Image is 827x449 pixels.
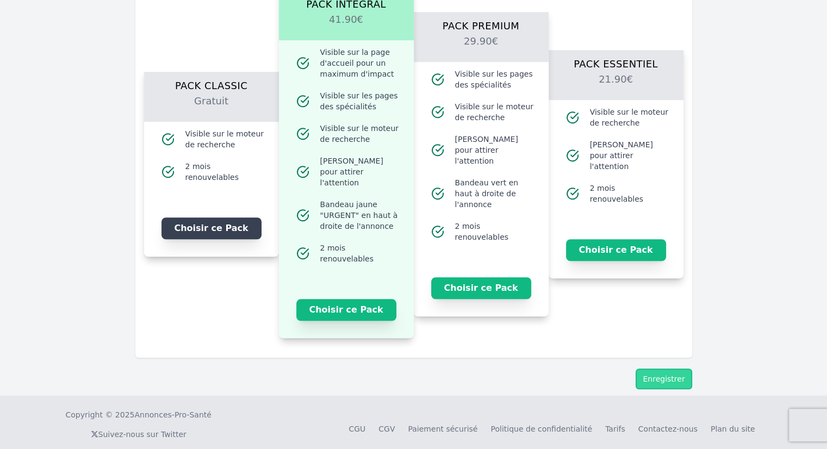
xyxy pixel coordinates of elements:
[320,242,401,264] span: 2 mois renouvelables
[320,123,401,145] span: Visible sur le moteur de recherche
[157,72,266,93] h1: Pack Classic
[455,221,536,242] span: 2 mois renouvelables
[711,425,755,433] a: Plan du site
[378,425,395,433] a: CGV
[636,369,692,389] button: Enregistrer
[431,277,531,299] button: Choisir ce Pack
[134,409,211,420] a: Annonces-Pro-Santé
[455,68,536,90] span: Visible sur les pages des spécialités
[566,239,666,261] button: Choisir ce Pack
[91,430,186,439] a: Suivez-nous sur Twitter
[320,90,401,112] span: Visible sur les pages des spécialités
[590,107,670,128] span: Visible sur le moteur de recherche
[455,134,536,166] span: [PERSON_NAME] pour attirer l'attention
[590,183,670,204] span: 2 mois renouvelables
[562,72,670,100] h2: 21.90€
[66,409,212,420] div: Copyright © 2025
[349,425,365,433] a: CGU
[157,93,266,122] h2: Gratuit
[427,34,536,62] h2: 29.90€
[590,139,670,172] span: [PERSON_NAME] pour attirer l'attention
[490,425,592,433] a: Politique de confidentialité
[455,101,536,123] span: Visible sur le moteur de recherche
[562,50,670,72] h1: Pack Essentiel
[161,217,262,239] button: Choisir ce Pack
[185,128,266,150] span: Visible sur le moteur de recherche
[638,425,698,433] a: Contactez-nous
[605,425,625,433] a: Tarifs
[292,12,401,40] h2: 41.90€
[320,47,401,79] span: Visible sur la page d'accueil pour un maximum d'impact
[185,161,266,183] span: 2 mois renouvelables
[320,199,401,232] span: Bandeau jaune "URGENT" en haut à droite de l'annonce
[408,425,477,433] a: Paiement sécurisé
[296,299,396,321] button: Choisir ce Pack
[320,155,401,188] span: [PERSON_NAME] pour attirer l'attention
[455,177,536,210] span: Bandeau vert en haut à droite de l'annonce
[427,12,536,34] h1: Pack Premium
